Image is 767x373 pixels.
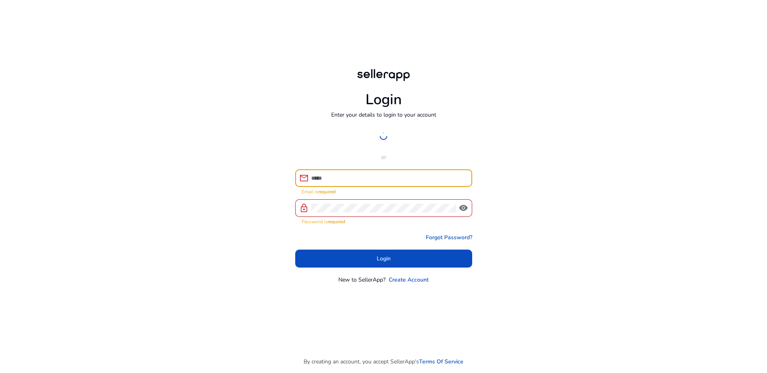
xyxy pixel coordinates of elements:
mat-error: Email is [302,187,466,195]
span: lock [299,203,309,213]
h1: Login [366,91,402,108]
span: visibility [459,203,468,213]
strong: required [328,218,345,225]
a: Terms Of Service [419,357,463,366]
mat-error: Password is [302,217,466,225]
span: mail [299,173,309,183]
a: Forgot Password? [426,233,472,242]
button: Login [295,250,472,268]
p: or [295,153,472,161]
a: Create Account [389,276,429,284]
strong: required [318,188,336,195]
p: New to SellerApp? [338,276,385,284]
span: Login [377,254,391,263]
p: Enter your details to login to your account [331,111,436,119]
